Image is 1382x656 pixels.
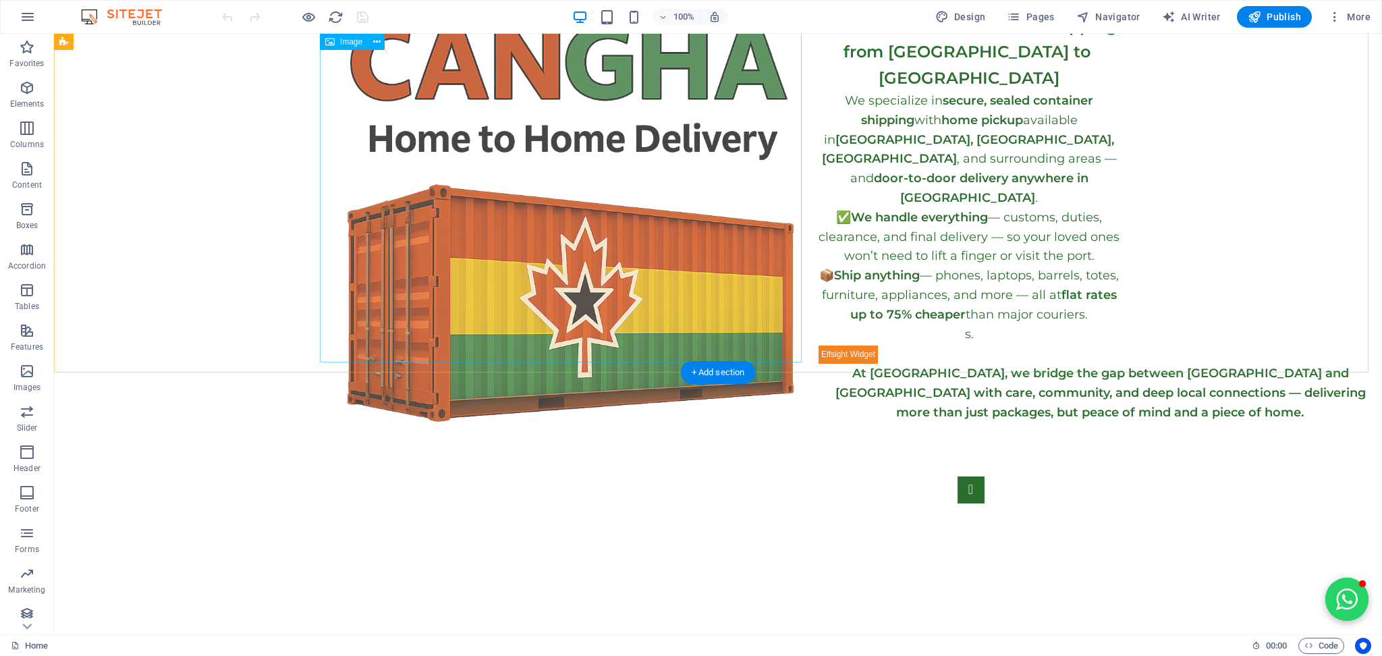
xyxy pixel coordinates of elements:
p: Columns [10,139,44,150]
span: Navigator [1076,10,1140,24]
button: 100% [653,9,701,25]
span: AI Writer [1162,10,1221,24]
button: Navigator [1071,6,1146,28]
p: Boxes [16,220,38,231]
p: Slider [17,422,38,433]
i: On resize automatically adjust zoom level to fit chosen device. [709,11,721,23]
p: Footer [15,503,39,514]
span: Code [1304,638,1338,654]
p: Features [11,341,43,352]
button: More [1323,6,1376,28]
span: 00 00 [1266,638,1287,654]
a: Click to cancel selection. Double-click to open Pages [11,638,48,654]
p: Header [13,463,40,474]
span: More [1328,10,1371,24]
p: Forms [15,544,39,555]
p: Tables [15,301,39,312]
p: Favorites [9,58,44,69]
button: Click here to leave preview mode and continue editing [300,9,316,25]
button: Usercentrics [1355,638,1371,654]
p: Accordion [8,261,46,271]
p: Marketing [8,584,45,595]
img: Editor Logo [78,9,179,25]
span: : [1275,640,1277,651]
h6: 100% [673,9,695,25]
p: Content [12,180,42,190]
p: Elements [10,99,45,109]
span: Pages [1007,10,1054,24]
span: Image [340,38,362,46]
button: reload [327,9,343,25]
i: Reload page [328,9,343,25]
button: Open chat window [1271,544,1315,587]
h6: Session time [1252,638,1288,654]
div: Design (Ctrl+Alt+Y) [930,6,991,28]
button: AI Writer [1157,6,1226,28]
button: Code [1298,638,1344,654]
span: Publish [1248,10,1301,24]
button: Pages [1001,6,1059,28]
div: + Add section [681,361,756,384]
button: Design [930,6,991,28]
button: Publish [1237,6,1312,28]
span: Design [935,10,986,24]
p: Images [13,382,41,393]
